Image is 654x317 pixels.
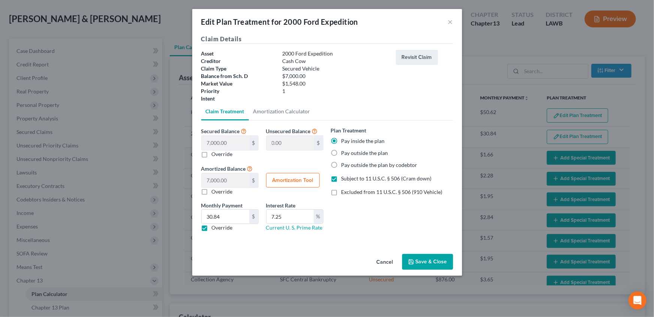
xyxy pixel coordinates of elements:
button: Revisit Claim [396,50,438,65]
div: 2000 Ford Expedition [278,50,392,57]
a: Claim Treatment [201,102,249,120]
div: $7,000.00 [278,72,392,80]
div: Market Value [198,80,278,87]
label: Pay inside the plan [341,137,385,145]
label: Interest Rate [266,201,296,209]
button: Save & Close [402,254,453,270]
span: Secured Balance [201,128,240,134]
div: $ [249,210,258,224]
div: $1,548.00 [278,80,392,87]
span: Subject to 11 U.S.C. § 506 (Cram down) [341,175,432,182]
label: Monthly Payment [201,201,243,209]
label: Pay outside the plan by codebtor [341,161,418,169]
label: Plan Treatment [331,126,367,134]
div: Intent [198,95,278,102]
label: Override [212,224,233,231]
button: × [448,17,453,26]
div: Asset [198,50,278,57]
label: Override [212,150,233,158]
input: 0.00 [266,136,314,150]
div: $ [249,136,258,150]
button: Cancel [371,255,399,270]
input: 0.00 [202,173,249,188]
h5: Claim Details [201,35,453,44]
label: Override [212,188,233,195]
div: Priority [198,87,278,95]
div: % [314,210,323,224]
div: 1 [278,87,392,95]
div: Claim Type [198,65,278,72]
span: Amortized Balance [201,165,246,172]
div: Balance from Sch. D [198,72,278,80]
span: Unsecured Balance [266,128,311,134]
div: Cash Cow [278,57,392,65]
div: Creditor [198,57,278,65]
span: Excluded from 11 U.S.C. § 506 (910 Vehicle) [341,189,443,195]
a: Amortization Calculator [249,102,315,120]
input: 0.00 [202,136,249,150]
input: 0.00 [266,210,314,224]
div: Secured Vehicle [278,65,392,72]
div: Open Intercom Messenger [629,291,647,309]
div: $ [314,136,323,150]
label: Pay outside the plan [341,149,388,157]
div: $ [249,173,258,188]
div: Edit Plan Treatment for 2000 Ford Expedition [201,17,358,27]
a: Current U. S. Prime Rate [266,224,323,231]
input: 0.00 [202,210,249,224]
button: Amortization Tool [266,173,320,188]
